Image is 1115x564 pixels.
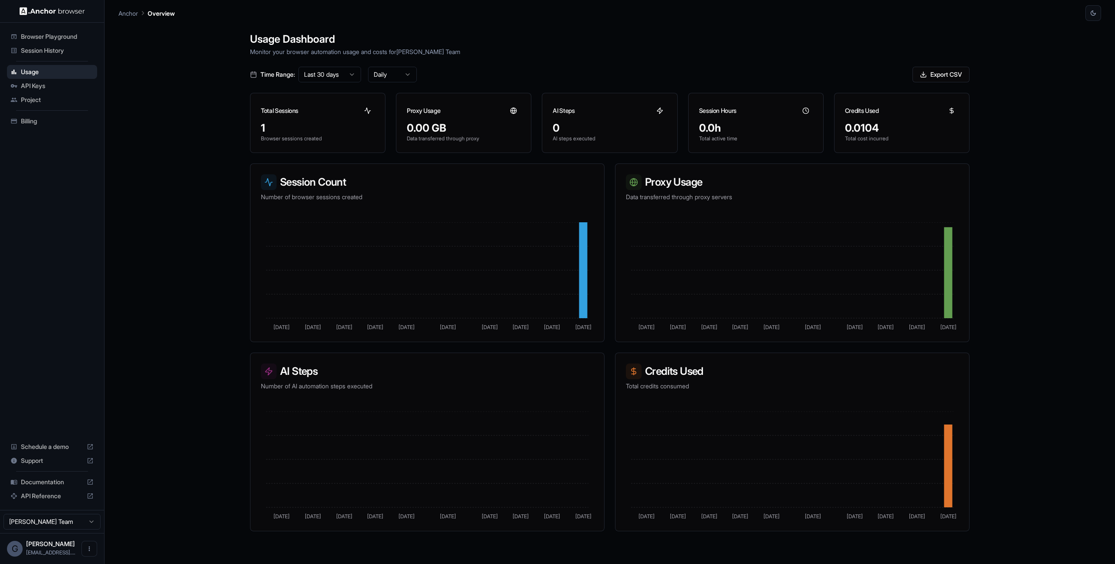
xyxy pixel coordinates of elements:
[336,324,352,330] tspan: [DATE]
[7,30,97,44] div: Browser Playground
[21,82,94,90] span: API Keys
[407,106,440,115] h3: Proxy Usage
[845,106,879,115] h3: Credits Used
[21,492,83,500] span: API Reference
[21,46,94,55] span: Session History
[305,324,321,330] tspan: [DATE]
[639,513,655,520] tspan: [DATE]
[261,174,594,190] h3: Session Count
[260,70,295,79] span: Time Range:
[626,364,959,379] h3: Credits Used
[701,513,717,520] tspan: [DATE]
[701,324,717,330] tspan: [DATE]
[670,324,686,330] tspan: [DATE]
[26,540,75,547] span: Gilad Rozmarin
[250,31,970,47] h1: Usage Dashboard
[575,513,591,520] tspan: [DATE]
[261,382,594,391] p: Number of AI automation steps executed
[553,135,666,142] p: AI steps executed
[367,324,383,330] tspan: [DATE]
[261,106,298,115] h3: Total Sessions
[7,541,23,557] div: G
[440,324,456,330] tspan: [DATE]
[118,9,138,18] p: Anchor
[909,513,925,520] tspan: [DATE]
[699,121,813,135] div: 0.0h
[553,106,574,115] h3: AI Steps
[7,475,97,489] div: Documentation
[81,541,97,557] button: Open menu
[912,67,970,82] button: Export CSV
[544,324,560,330] tspan: [DATE]
[847,513,863,520] tspan: [DATE]
[732,324,748,330] tspan: [DATE]
[21,68,94,76] span: Usage
[513,324,529,330] tspan: [DATE]
[732,513,748,520] tspan: [DATE]
[407,135,520,142] p: Data transferred through proxy
[670,513,686,520] tspan: [DATE]
[336,513,352,520] tspan: [DATE]
[7,454,97,468] div: Support
[21,442,83,451] span: Schedule a demo
[626,174,959,190] h3: Proxy Usage
[847,324,863,330] tspan: [DATE]
[274,513,290,520] tspan: [DATE]
[7,440,97,454] div: Schedule a demo
[399,513,415,520] tspan: [DATE]
[909,324,925,330] tspan: [DATE]
[764,513,780,520] tspan: [DATE]
[482,513,498,520] tspan: [DATE]
[21,32,94,41] span: Browser Playground
[21,456,83,465] span: Support
[440,513,456,520] tspan: [DATE]
[305,513,321,520] tspan: [DATE]
[513,513,529,520] tspan: [DATE]
[367,513,383,520] tspan: [DATE]
[878,513,894,520] tspan: [DATE]
[261,121,375,135] div: 1
[7,44,97,58] div: Session History
[639,324,655,330] tspan: [DATE]
[21,117,94,126] span: Billing
[699,106,737,115] h3: Session Hours
[7,79,97,93] div: API Keys
[626,382,959,391] p: Total credits consumed
[764,324,780,330] tspan: [DATE]
[940,513,956,520] tspan: [DATE]
[805,513,821,520] tspan: [DATE]
[845,121,959,135] div: 0.0104
[7,114,97,128] div: Billing
[940,324,956,330] tspan: [DATE]
[274,324,290,330] tspan: [DATE]
[845,135,959,142] p: Total cost incurred
[878,324,894,330] tspan: [DATE]
[407,121,520,135] div: 0.00 GB
[399,324,415,330] tspan: [DATE]
[626,193,959,201] p: Data transferred through proxy servers
[805,324,821,330] tspan: [DATE]
[20,7,85,15] img: Anchor Logo
[553,121,666,135] div: 0
[21,95,94,104] span: Project
[575,324,591,330] tspan: [DATE]
[482,324,498,330] tspan: [DATE]
[261,135,375,142] p: Browser sessions created
[7,489,97,503] div: API Reference
[261,193,594,201] p: Number of browser sessions created
[26,549,75,556] span: 19gilad@gmail.com
[699,135,813,142] p: Total active time
[118,8,175,18] nav: breadcrumb
[21,478,83,486] span: Documentation
[7,93,97,107] div: Project
[7,65,97,79] div: Usage
[544,513,560,520] tspan: [DATE]
[250,47,970,56] p: Monitor your browser automation usage and costs for [PERSON_NAME] Team
[148,9,175,18] p: Overview
[261,364,594,379] h3: AI Steps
